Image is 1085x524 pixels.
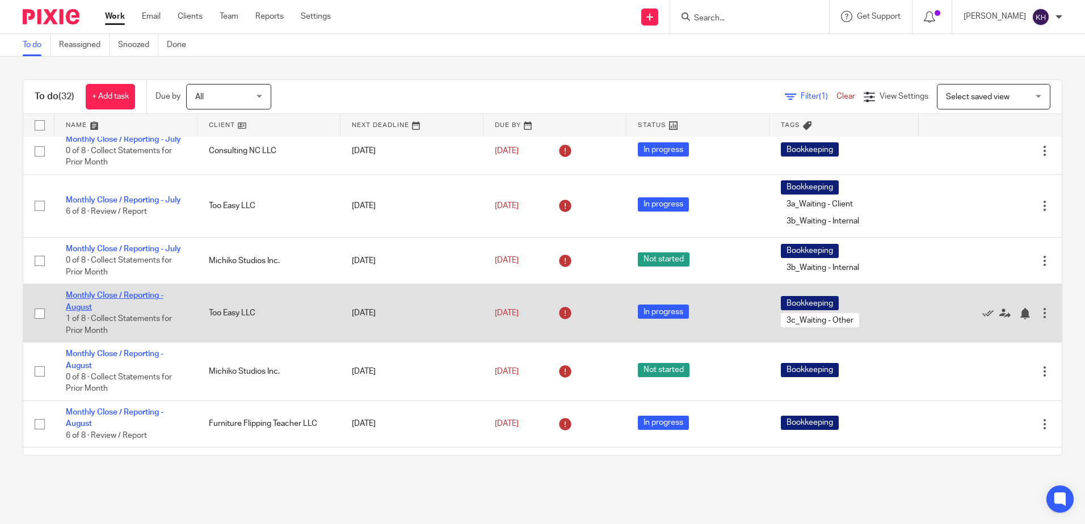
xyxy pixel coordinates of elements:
[340,401,483,447] td: [DATE]
[638,363,689,377] span: Not started
[638,142,689,157] span: In progress
[781,214,865,229] span: 3b_Waiting - Internal
[781,244,839,258] span: Bookkeeping
[197,401,340,447] td: Furniture Flipping Teacher LLC
[781,296,839,310] span: Bookkeeping
[638,197,689,212] span: In progress
[66,373,172,393] span: 0 of 8 · Collect Statements for Prior Month
[495,420,519,428] span: [DATE]
[197,447,340,506] td: One Voice Productions LLC
[66,350,163,369] a: Monthly Close / Reporting - August
[801,92,836,100] span: Filter
[946,93,1010,101] span: Select saved view
[197,284,340,343] td: Too Easy LLC
[66,257,172,277] span: 0 of 8 · Collect Statements for Prior Month
[638,416,689,430] span: In progress
[23,34,51,56] a: To do
[693,14,795,24] input: Search
[495,367,519,375] span: [DATE]
[66,208,147,215] span: 6 of 8 · Review / Report
[495,202,519,210] span: [DATE]
[23,9,79,24] img: Pixie
[66,196,181,204] a: Monthly Close / Reporting - July
[197,237,340,284] td: Michiko Studios Inc.
[59,34,110,56] a: Reassigned
[301,11,331,22] a: Settings
[781,122,800,128] span: Tags
[197,128,340,174] td: Consulting NC LLC
[1032,8,1050,26] img: svg%3E
[819,92,828,100] span: (1)
[836,92,855,100] a: Clear
[195,93,204,101] span: All
[982,307,999,319] a: Mark as done
[781,261,865,275] span: 3b_Waiting - Internal
[857,12,901,20] span: Get Support
[340,128,483,174] td: [DATE]
[86,84,135,109] a: + Add task
[66,245,181,253] a: Monthly Close / Reporting - July
[781,363,839,377] span: Bookkeeping
[66,408,163,428] a: Monthly Close / Reporting - August
[167,34,195,56] a: Done
[880,92,928,100] span: View Settings
[220,11,238,22] a: Team
[495,257,519,265] span: [DATE]
[495,309,519,317] span: [DATE]
[781,180,839,195] span: Bookkeeping
[964,11,1026,22] p: [PERSON_NAME]
[66,136,181,143] a: Monthly Close / Reporting - July
[197,174,340,237] td: Too Easy LLC
[340,174,483,237] td: [DATE]
[118,34,158,56] a: Snoozed
[66,291,163,311] a: Monthly Close / Reporting - August
[35,91,74,103] h1: To do
[58,92,74,101] span: (32)
[66,432,147,440] span: 6 of 8 · Review / Report
[340,447,483,506] td: [DATE]
[781,197,859,212] span: 3a_Waiting - Client
[197,343,340,401] td: Michiko Studios Inc.
[66,147,172,167] span: 0 of 8 · Collect Statements for Prior Month
[66,315,172,335] span: 1 of 8 · Collect Statements for Prior Month
[638,305,689,319] span: In progress
[781,313,859,327] span: 3c_Waiting - Other
[340,284,483,343] td: [DATE]
[105,11,125,22] a: Work
[781,142,839,157] span: Bookkeeping
[495,147,519,155] span: [DATE]
[255,11,284,22] a: Reports
[781,416,839,430] span: Bookkeeping
[638,252,689,267] span: Not started
[178,11,203,22] a: Clients
[142,11,161,22] a: Email
[155,91,180,102] p: Due by
[340,237,483,284] td: [DATE]
[340,343,483,401] td: [DATE]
